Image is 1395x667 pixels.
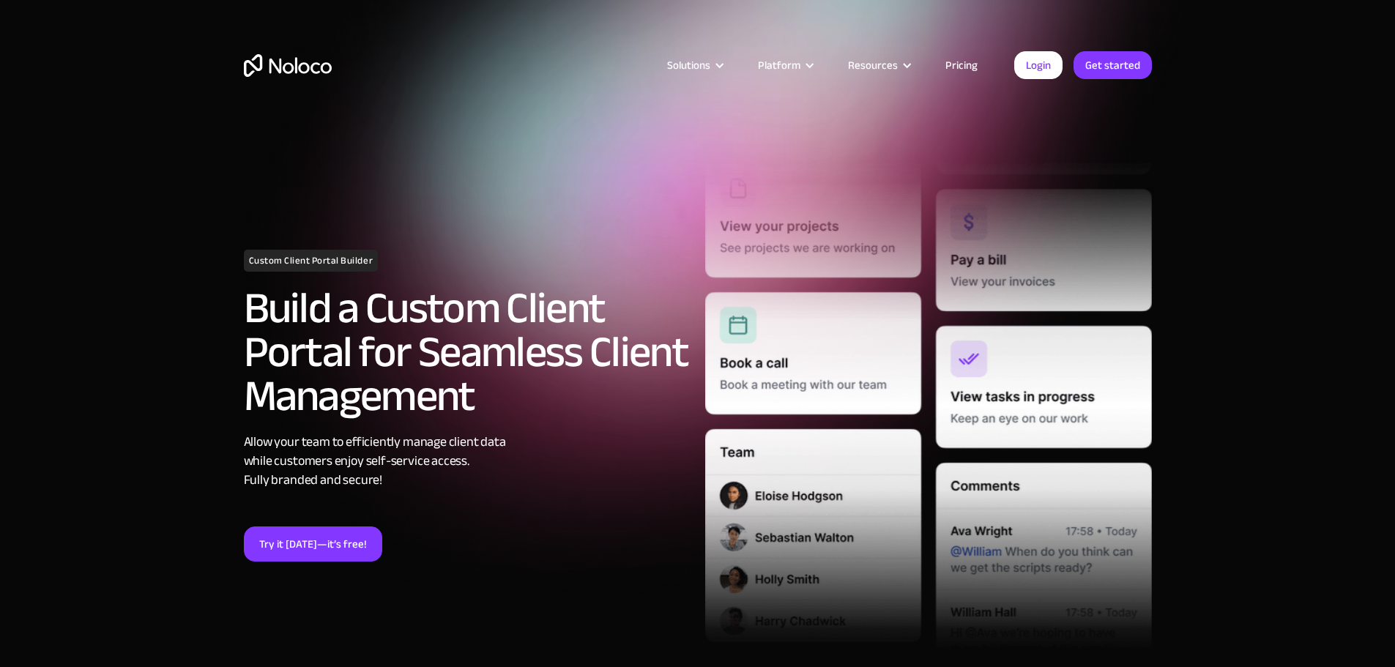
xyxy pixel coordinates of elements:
[740,56,830,75] div: Platform
[927,56,996,75] a: Pricing
[667,56,710,75] div: Solutions
[244,433,691,490] div: Allow your team to efficiently manage client data while customers enjoy self-service access. Full...
[649,56,740,75] div: Solutions
[1014,51,1063,79] a: Login
[830,56,927,75] div: Resources
[244,286,691,418] h2: Build a Custom Client Portal for Seamless Client Management
[758,56,800,75] div: Platform
[1074,51,1152,79] a: Get started
[244,54,332,77] a: home
[244,526,382,562] a: Try it [DATE]—it’s free!
[848,56,898,75] div: Resources
[244,250,379,272] h1: Custom Client Portal Builder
